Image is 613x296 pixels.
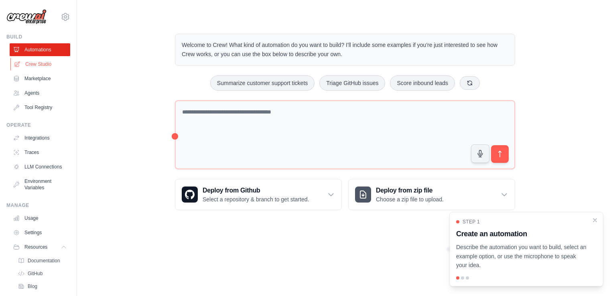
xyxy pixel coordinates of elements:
a: Blog [14,281,70,292]
a: Documentation [14,255,70,266]
span: Resources [24,244,47,250]
button: Score inbound leads [390,75,455,91]
img: Logo [6,9,47,24]
span: Blog [28,283,37,290]
div: Build [6,34,70,40]
h3: Deploy from zip file [376,186,444,195]
a: Environment Variables [10,175,70,194]
span: Step 1 [463,219,480,225]
a: Agents [10,87,70,99]
a: Automations [10,43,70,56]
iframe: Chat Widget [573,257,613,296]
a: GitHub [14,268,70,279]
button: Close walkthrough [592,217,598,223]
a: LLM Connections [10,160,70,173]
span: Documentation [28,257,60,264]
p: Welcome to Crew! What kind of automation do you want to build? I'll include some examples if you'... [182,41,508,59]
a: Tool Registry [10,101,70,114]
div: Operate [6,122,70,128]
p: Select a repository & branch to get started. [203,195,309,203]
a: Crew Studio [10,58,71,71]
a: Integrations [10,132,70,144]
a: Usage [10,212,70,225]
a: Settings [10,226,70,239]
p: Describe the automation you want to build, select an example option, or use the microphone to spe... [456,243,587,270]
button: Triage GitHub issues [319,75,385,91]
p: Choose a zip file to upload. [376,195,444,203]
span: GitHub [28,270,43,277]
a: Traces [10,146,70,159]
h3: Deploy from Github [203,186,309,195]
a: Marketplace [10,72,70,85]
button: Resources [10,241,70,253]
button: Summarize customer support tickets [210,75,315,91]
h3: Create an automation [456,228,587,239]
div: Manage [6,202,70,209]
